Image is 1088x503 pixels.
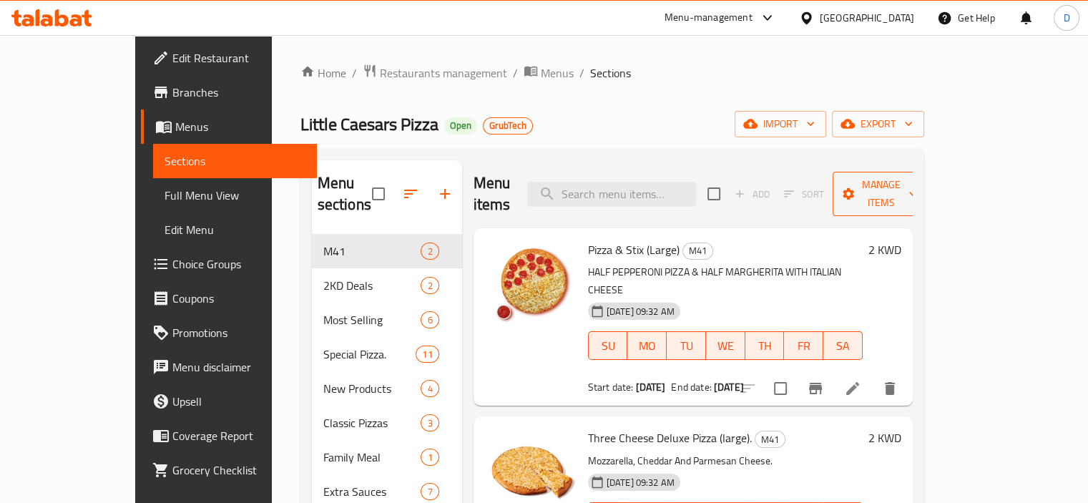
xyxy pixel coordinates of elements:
[153,213,317,247] a: Edit Menu
[323,483,421,500] span: Extra Sauces
[633,336,661,356] span: MO
[524,64,574,82] a: Menus
[745,331,785,360] button: TH
[393,177,428,211] span: Sort sections
[588,452,863,470] p: Mozzarella, Cheddar And Parmesan Cheese.
[790,336,818,356] span: FR
[513,64,518,82] li: /
[588,427,752,449] span: Three Cheese Deluxe Pizza (large).
[312,234,462,268] div: M412
[699,179,729,209] span: Select section
[323,414,421,431] span: Classic Pizzas
[141,384,317,419] a: Upsell
[588,239,680,260] span: Pizza & Stix (Large)
[444,119,477,132] span: Open
[300,64,924,82] nav: breadcrumb
[153,144,317,178] a: Sections
[588,331,628,360] button: SU
[527,182,696,207] input: search
[165,221,305,238] span: Edit Menu
[141,247,317,281] a: Choice Groups
[141,453,317,487] a: Grocery Checklist
[421,483,438,500] div: items
[172,427,305,444] span: Coverage Report
[590,64,631,82] span: Sections
[444,117,477,135] div: Open
[682,243,713,260] div: M41
[352,64,357,82] li: /
[832,111,924,137] button: export
[765,373,795,404] span: Select to update
[172,255,305,273] span: Choice Groups
[175,118,305,135] span: Menus
[484,119,532,132] span: GrubTech
[798,371,833,406] button: Branch-specific-item
[312,440,462,474] div: Family Meal1
[323,380,421,397] span: New Products
[868,428,901,448] h6: 2 KWD
[627,331,667,360] button: MO
[588,263,863,299] p: HALF PEPPERONI PIZZA & HALF MARGHERITA WITH ITALIAN CHEESE
[363,64,507,82] a: Restaurants management
[363,179,393,209] span: Select all sections
[474,172,511,215] h2: Menu items
[706,331,745,360] button: WE
[873,371,907,406] button: delete
[671,378,711,396] span: End date:
[751,336,779,356] span: TH
[755,431,785,448] span: M41
[820,10,914,26] div: [GEOGRAPHIC_DATA]
[541,64,574,82] span: Menus
[843,115,913,133] span: export
[635,378,665,396] b: [DATE]
[323,449,421,466] span: Family Meal
[323,311,421,328] span: Most Selling
[312,337,462,371] div: Special Pizza.11
[165,152,305,170] span: Sections
[323,277,421,294] span: 2KD Deals
[380,64,507,82] span: Restaurants management
[318,172,372,215] h2: Menu sections
[844,380,861,397] a: Edit menu item
[312,303,462,337] div: Most Selling6
[729,183,775,205] span: Add item
[683,243,712,259] span: M41
[421,279,438,293] span: 2
[823,331,863,360] button: SA
[421,313,438,327] span: 6
[312,371,462,406] div: New Products4
[141,419,317,453] a: Coverage Report
[421,382,438,396] span: 4
[485,240,577,331] img: Pizza & Stix (Large)
[665,9,753,26] div: Menu-management
[868,240,901,260] h6: 2 KWD
[672,336,700,356] span: TU
[141,41,317,75] a: Edit Restaurant
[172,462,305,479] span: Grocery Checklist
[714,378,744,396] b: [DATE]
[712,336,740,356] span: WE
[312,406,462,440] div: Classic Pizzas3
[421,243,438,260] div: items
[594,336,622,356] span: SU
[601,476,680,489] span: [DATE] 09:32 AM
[323,346,416,363] span: Special Pizza.
[746,115,815,133] span: import
[300,108,438,140] span: Little Caesars Pizza
[141,281,317,316] a: Coupons
[421,311,438,328] div: items
[844,176,917,212] span: Manage items
[579,64,584,82] li: /
[312,268,462,303] div: 2KD Deals2
[141,316,317,350] a: Promotions
[421,449,438,466] div: items
[165,187,305,204] span: Full Menu View
[421,416,438,430] span: 3
[416,348,438,361] span: 11
[323,243,421,260] span: M41
[421,414,438,431] div: items
[829,336,857,356] span: SA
